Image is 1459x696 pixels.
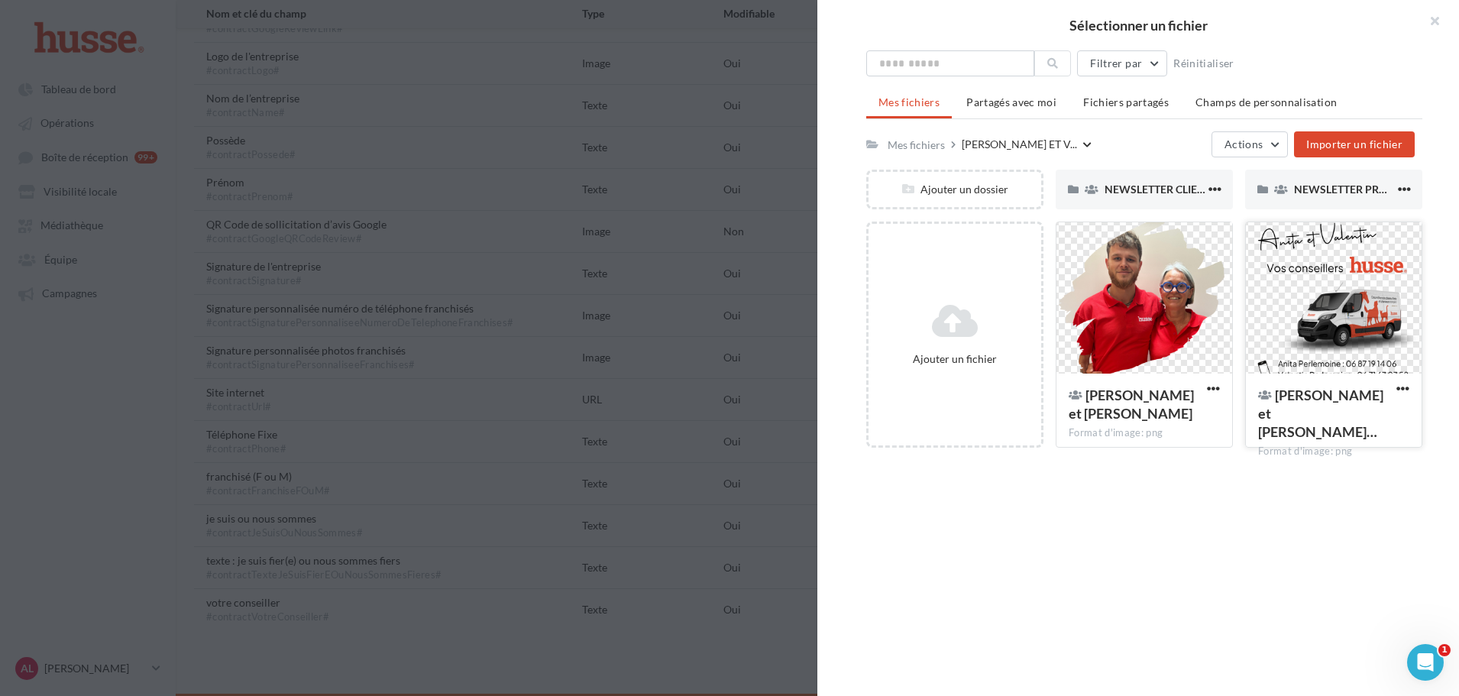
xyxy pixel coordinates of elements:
[1069,387,1194,422] span: Anita et Valentin Perlemoine
[1438,644,1451,656] span: 1
[962,137,1077,152] span: [PERSON_NAME] ET V...
[1258,387,1383,440] span: Anita et Valentin Perlemoine - Téléphone
[966,95,1056,108] span: Partagés avec moi
[1077,50,1167,76] button: Filtrer par
[888,138,945,153] div: Mes fichiers
[1407,644,1444,681] iframe: Intercom live chat
[869,182,1041,197] div: Ajouter un dossier
[1083,95,1169,108] span: Fichiers partagés
[1195,95,1337,108] span: Champs de personnalisation
[1258,445,1409,458] div: Format d'image: png
[1294,131,1415,157] button: Importer un fichier
[1069,426,1220,440] div: Format d'image: png
[842,18,1435,32] h2: Sélectionner un fichier
[1224,138,1263,151] span: Actions
[1294,183,1439,196] span: NEWSLETTER PROSPECTION
[1306,138,1402,151] span: Importer un fichier
[1167,54,1241,73] button: Réinitialiser
[1212,131,1288,157] button: Actions
[878,95,940,108] span: Mes fichiers
[1105,183,1218,196] span: NEWSLETTER CLIENTS
[875,351,1035,367] div: Ajouter un fichier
